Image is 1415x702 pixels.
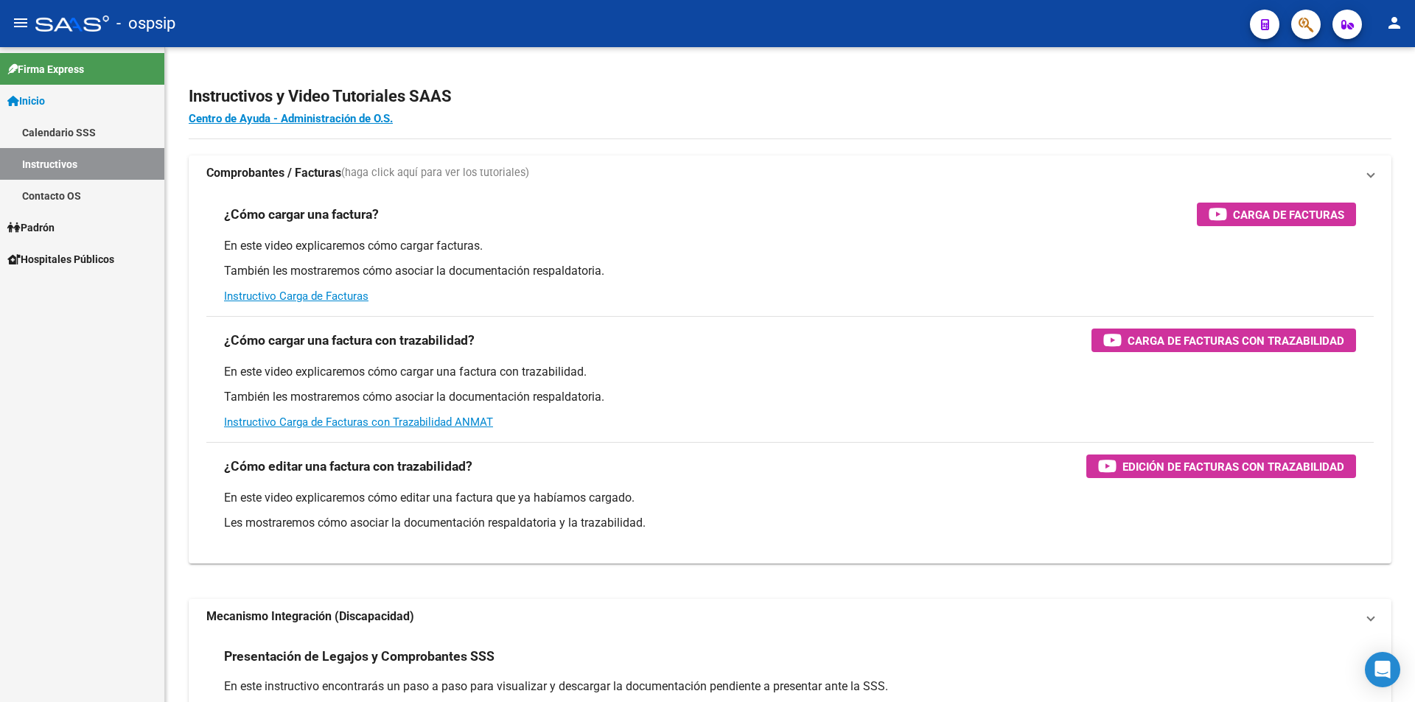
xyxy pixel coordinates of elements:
strong: Mecanismo Integración (Discapacidad) [206,608,414,625]
h3: ¿Cómo cargar una factura con trazabilidad? [224,330,475,351]
a: Centro de Ayuda - Administración de O.S. [189,112,393,125]
p: También les mostraremos cómo asociar la documentación respaldatoria. [224,389,1356,405]
h2: Instructivos y Video Tutoriales SAAS [189,83,1391,110]
span: - ospsip [116,7,175,40]
mat-expansion-panel-header: Comprobantes / Facturas(haga click aquí para ver los tutoriales) [189,155,1391,191]
p: En este video explicaremos cómo cargar facturas. [224,238,1356,254]
h3: ¿Cómo cargar una factura? [224,204,379,225]
p: También les mostraremos cómo asociar la documentación respaldatoria. [224,263,1356,279]
div: Comprobantes / Facturas(haga click aquí para ver los tutoriales) [189,191,1391,564]
mat-icon: menu [12,14,29,32]
span: (haga click aquí para ver los tutoriales) [341,165,529,181]
span: Carga de Facturas con Trazabilidad [1128,331,1344,350]
span: Inicio [7,93,45,109]
mat-icon: person [1386,14,1403,32]
span: Firma Express [7,61,84,77]
h3: Presentación de Legajos y Comprobantes SSS [224,646,495,667]
a: Instructivo Carga de Facturas [224,289,368,303]
span: Padrón [7,220,55,236]
p: En este video explicaremos cómo editar una factura que ya habíamos cargado. [224,490,1356,506]
a: Instructivo Carga de Facturas con Trazabilidad ANMAT [224,415,493,429]
button: Carga de Facturas con Trazabilidad [1091,329,1356,352]
span: Edición de Facturas con Trazabilidad [1122,457,1344,476]
h3: ¿Cómo editar una factura con trazabilidad? [224,456,472,477]
span: Hospitales Públicos [7,251,114,267]
mat-expansion-panel-header: Mecanismo Integración (Discapacidad) [189,599,1391,634]
div: Open Intercom Messenger [1365,652,1400,687]
p: En este video explicaremos cómo cargar una factura con trazabilidad. [224,364,1356,380]
span: Carga de Facturas [1233,206,1344,224]
button: Edición de Facturas con Trazabilidad [1086,454,1356,478]
p: En este instructivo encontrarás un paso a paso para visualizar y descargar la documentación pendi... [224,678,1356,695]
p: Les mostraremos cómo asociar la documentación respaldatoria y la trazabilidad. [224,515,1356,531]
strong: Comprobantes / Facturas [206,165,341,181]
button: Carga de Facturas [1197,203,1356,226]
